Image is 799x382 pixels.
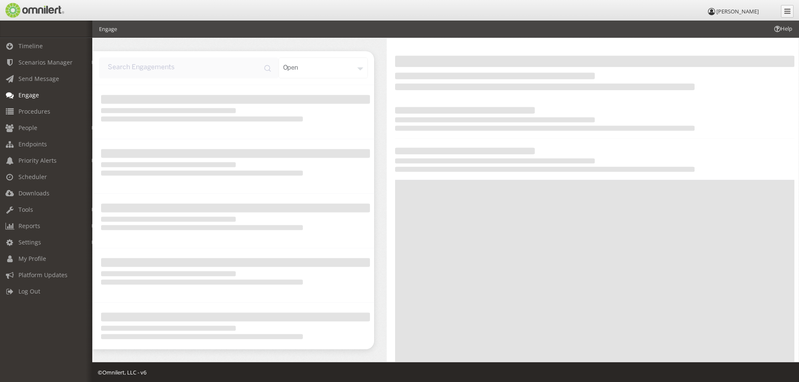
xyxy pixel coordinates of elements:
a: Collapse Menu [781,5,794,18]
span: © , LLC - v6 [98,369,146,376]
span: People [18,124,37,132]
span: Send Message [18,75,59,83]
span: Timeline [18,42,43,50]
span: Endpoints [18,140,47,148]
div: open [278,57,368,78]
span: Tools [18,205,33,213]
span: Scheduler [18,173,47,181]
span: Procedures [18,107,50,115]
img: Omnilert [4,3,64,18]
span: Settings [18,238,41,246]
li: Engage [99,25,117,33]
span: Priority Alerts [18,156,57,164]
span: Scenarios Manager [18,58,73,66]
span: Log Out [18,287,40,295]
span: Platform Updates [18,271,68,279]
span: Downloads [18,189,49,197]
a: Omnilert Website [102,369,125,376]
input: input [99,57,278,78]
span: [PERSON_NAME] [716,8,759,15]
span: Help [773,25,792,33]
a: Omnilert Website [4,3,78,18]
span: My Profile [18,255,46,262]
span: Reports [18,222,40,230]
span: Engage [18,91,39,99]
